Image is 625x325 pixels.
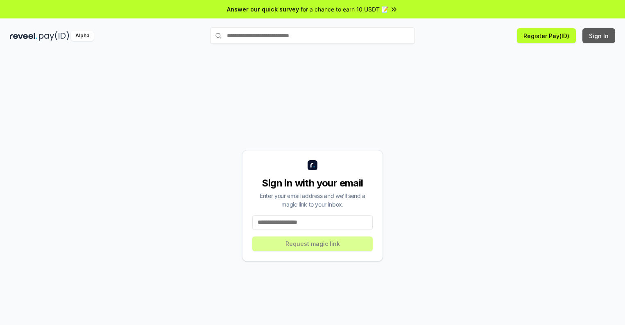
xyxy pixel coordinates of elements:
[71,31,94,41] div: Alpha
[582,28,615,43] button: Sign In
[39,31,69,41] img: pay_id
[301,5,388,14] span: for a chance to earn 10 USDT 📝
[252,177,373,190] div: Sign in with your email
[308,160,317,170] img: logo_small
[517,28,576,43] button: Register Pay(ID)
[227,5,299,14] span: Answer our quick survey
[10,31,37,41] img: reveel_dark
[252,191,373,209] div: Enter your email address and we’ll send a magic link to your inbox.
